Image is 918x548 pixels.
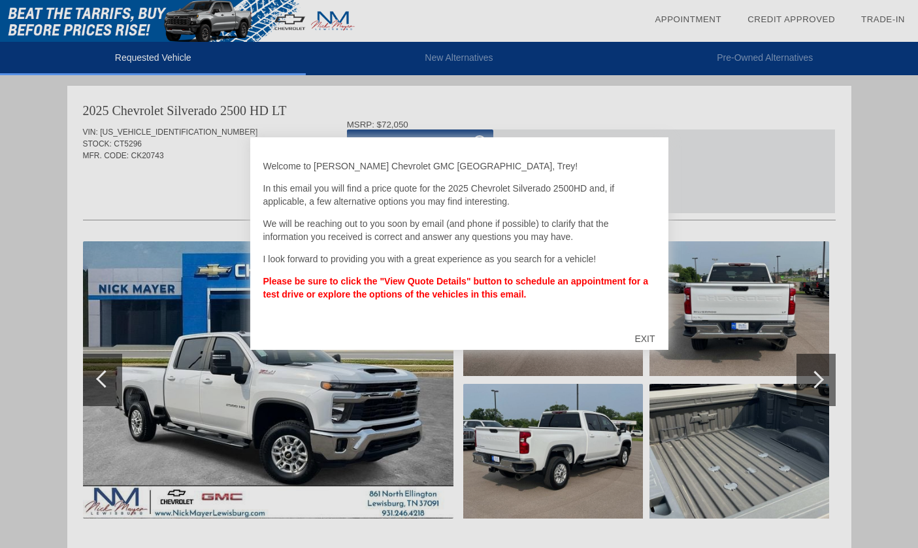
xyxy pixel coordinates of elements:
[861,14,905,24] a: Trade-In
[263,276,648,300] strong: Please be sure to click the "View Quote Details" button to schedule an appointment for a test dri...
[655,14,721,24] a: Appointment
[747,14,835,24] a: Credit Approved
[263,182,655,208] p: In this email you will find a price quote for the 2025 Chevrolet Silverado 2500HD and, if applica...
[263,217,655,243] p: We will be reaching out to you soon by email (and phone if possible) to clarify that the informat...
[263,252,655,265] p: I look forward to providing you with a great experience as you search for a vehicle!
[263,160,655,173] p: Welcome to [PERSON_NAME] Chevrolet GMC [GEOGRAPHIC_DATA], Trey!
[621,319,668,358] div: EXIT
